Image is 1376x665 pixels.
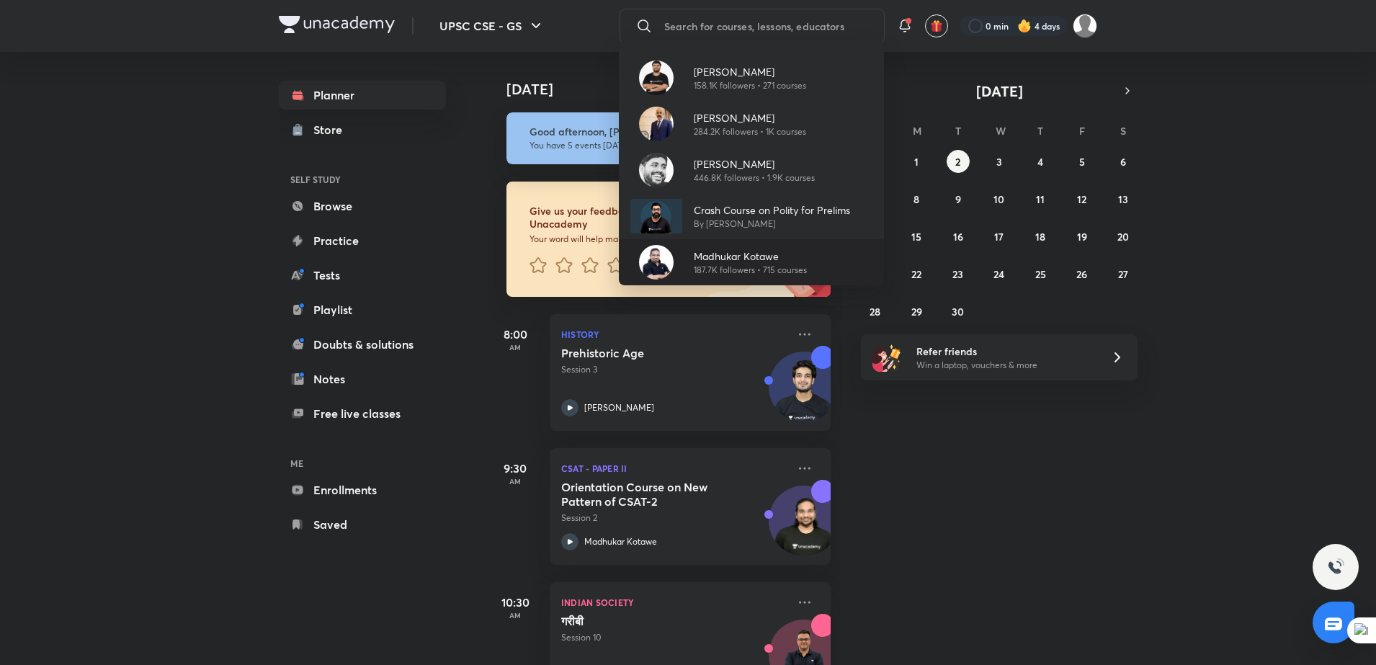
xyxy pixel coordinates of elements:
[619,147,884,193] a: Avatar[PERSON_NAME]446.8K followers • 1.9K courses
[619,239,884,285] a: AvatarMadhukar Kotawe187.7K followers • 715 courses
[694,79,806,92] p: 158.1K followers • 271 courses
[694,64,806,79] p: [PERSON_NAME]
[639,61,674,95] img: Avatar
[694,249,807,264] p: Madhukar Kotawe
[694,125,806,138] p: 284.2K followers • 1K courses
[639,107,674,141] img: Avatar
[619,101,884,147] a: Avatar[PERSON_NAME]284.2K followers • 1K courses
[1327,558,1344,576] img: ttu
[694,156,815,171] p: [PERSON_NAME]
[694,171,815,184] p: 446.8K followers • 1.9K courses
[619,55,884,101] a: Avatar[PERSON_NAME]158.1K followers • 271 courses
[639,153,674,187] img: Avatar
[619,193,884,239] a: AvatarCrash Course on Polity for PrelimsBy [PERSON_NAME]
[639,245,674,280] img: Avatar
[694,110,806,125] p: [PERSON_NAME]
[694,264,807,277] p: 187.7K followers • 715 courses
[694,202,850,218] p: Crash Course on Polity for Prelims
[630,199,682,233] img: Avatar
[694,218,850,231] p: By [PERSON_NAME]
